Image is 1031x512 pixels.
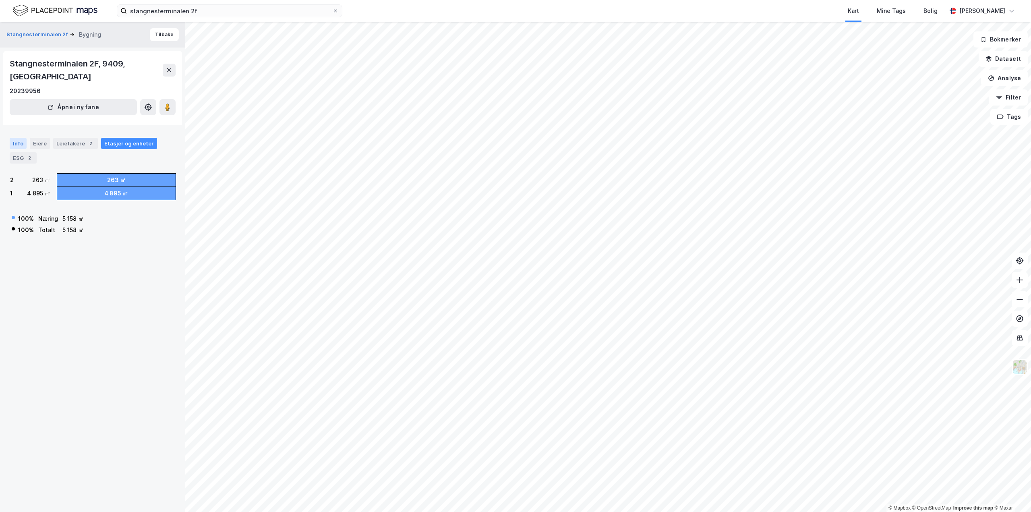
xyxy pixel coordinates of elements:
div: Bygning [79,30,101,39]
div: 263 ㎡ [107,175,126,185]
div: Mine Tags [877,6,906,16]
div: Etasjer og enheter [104,140,154,147]
a: OpenStreetMap [912,505,951,511]
div: Kontrollprogram for chat [991,473,1031,512]
input: Søk på adresse, matrikkel, gårdeiere, leietakere eller personer [127,5,332,17]
div: 5 158 ㎡ [62,225,84,235]
button: Åpne i ny fane [10,99,137,115]
div: Totalt [38,225,58,235]
button: Tilbake [150,28,179,41]
button: Datasett [979,51,1028,67]
a: Improve this map [953,505,993,511]
div: 4 895 ㎡ [27,189,50,198]
div: 100 % [18,225,34,235]
div: 20239956 [10,86,41,96]
div: 2 [10,175,14,185]
div: 2 [87,139,95,147]
button: Analyse [981,70,1028,86]
div: Eiere [30,138,50,149]
div: ESG [10,152,37,164]
img: Z [1012,359,1027,375]
img: logo.f888ab2527a4732fd821a326f86c7f29.svg [13,4,97,18]
div: Info [10,138,27,149]
iframe: Chat Widget [991,473,1031,512]
div: [PERSON_NAME] [959,6,1005,16]
div: Leietakere [53,138,98,149]
div: Stangnesterminalen 2F, 9409, [GEOGRAPHIC_DATA] [10,57,163,83]
div: 4 895 ㎡ [104,189,128,198]
div: Bolig [923,6,938,16]
div: Kart [848,6,859,16]
div: 263 ㎡ [32,175,50,185]
button: Filter [989,89,1028,106]
button: Tags [990,109,1028,125]
div: Næring [38,214,58,224]
a: Mapbox [888,505,911,511]
div: 1 [10,189,13,198]
button: Bokmerker [973,31,1028,48]
div: 5 158 ㎡ [62,214,84,224]
div: 100 % [18,214,34,224]
div: 2 [25,154,33,162]
button: Stangnesterminalen 2f [6,31,70,39]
